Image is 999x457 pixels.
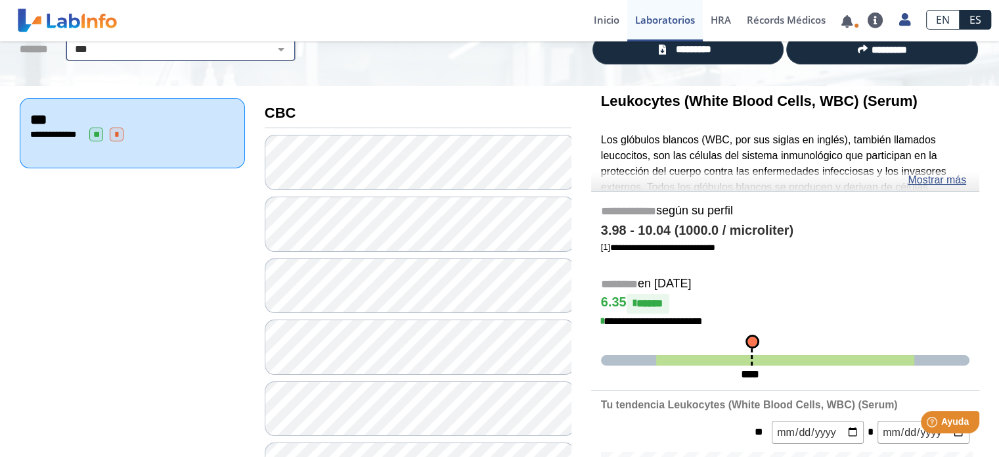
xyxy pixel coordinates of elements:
input: mm/dd/yyyy [772,421,864,444]
p: Los glóbulos blancos (WBC, por sus siglas en inglés), también llamados leucocitos, son las célula... [601,132,969,321]
b: Tu tendencia Leukocytes (White Blood Cells, WBC) (Serum) [601,399,898,410]
h5: en [DATE] [601,277,969,292]
h5: según su perfil [601,204,969,219]
span: HRA [711,13,731,26]
a: [1] [601,242,715,252]
h4: 3.98 - 10.04 (1000.0 / microliter) [601,223,969,239]
b: Leukocytes (White Blood Cells, WBC) (Serum) [601,93,918,109]
b: CBC [265,105,296,121]
a: Mostrar más [908,172,966,188]
a: EN [926,10,960,30]
input: mm/dd/yyyy [877,421,969,444]
a: ES [960,10,991,30]
iframe: Help widget launcher [882,406,985,443]
h4: 6.35 [601,294,969,314]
